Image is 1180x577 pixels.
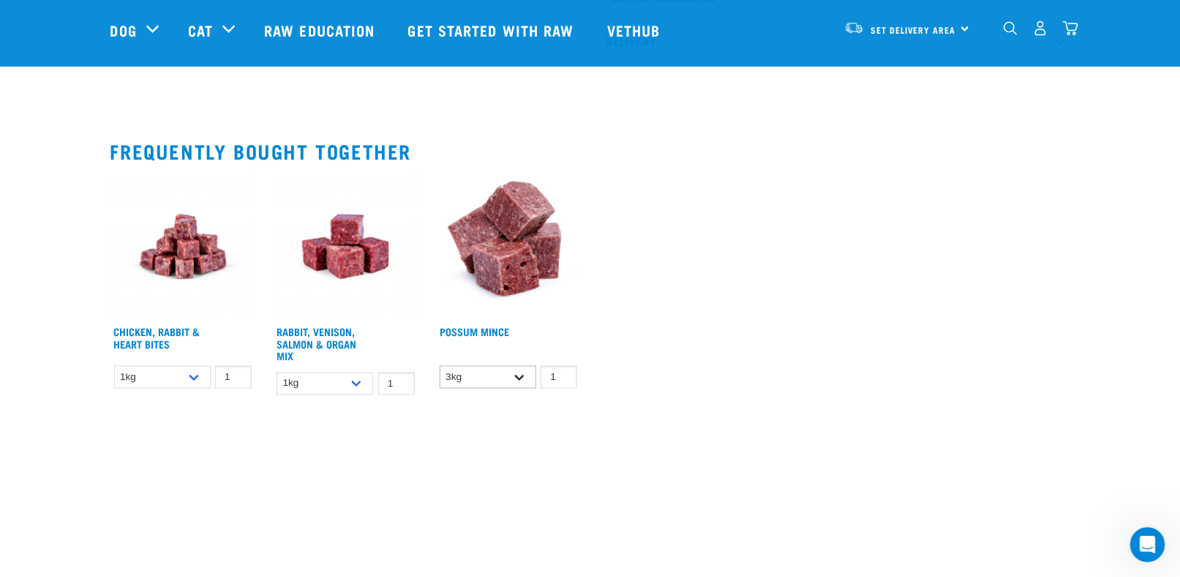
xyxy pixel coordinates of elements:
[110,19,137,41] a: Dog
[273,174,418,320] img: Rabbit Venison Salmon Organ 1688
[440,330,509,335] a: Possum Mince
[1004,21,1018,35] img: home-icon-1@2x.png
[378,373,415,395] input: 1
[277,330,356,358] a: Rabbit, Venison, Salmon & Organ Mix
[215,366,252,389] input: 1
[436,174,582,320] img: 1102 Possum Mince 01
[110,174,256,320] img: Chicken Rabbit Heart 1609
[110,140,1070,163] h2: Frequently bought together
[188,19,213,41] a: Cat
[249,1,393,59] a: Raw Education
[593,1,679,59] a: Vethub
[1130,527,1165,562] iframe: Intercom live chat
[1033,21,1048,36] img: user.png
[1063,21,1078,36] img: home-icon@2x.png
[844,21,864,34] img: van-moving.png
[394,1,593,59] a: Get started with Raw
[114,330,200,346] a: Chicken, Rabbit & Heart Bites
[541,366,577,389] input: 1
[871,27,956,32] span: Set Delivery Area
